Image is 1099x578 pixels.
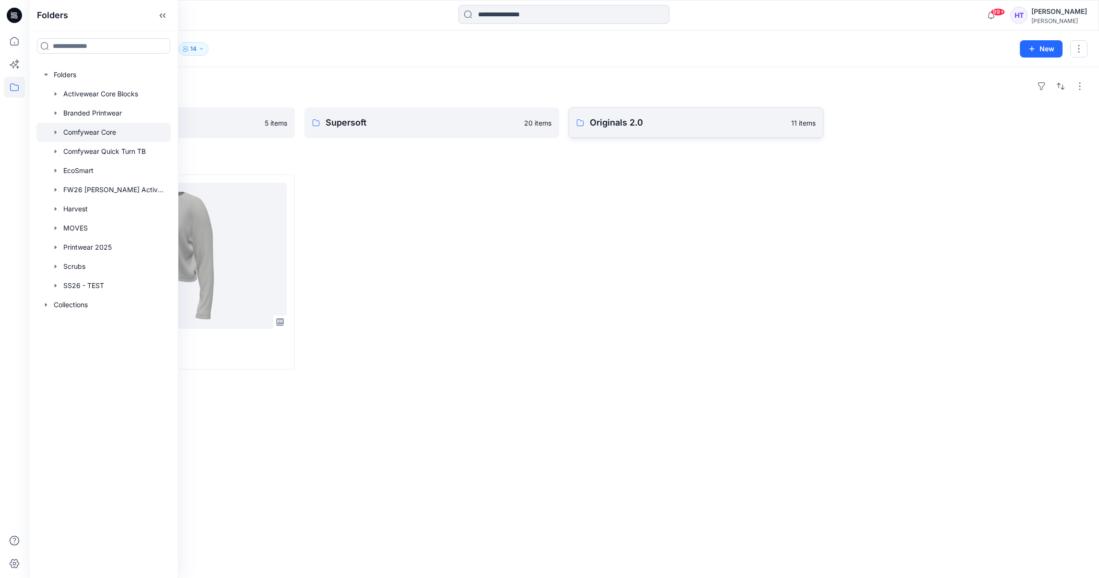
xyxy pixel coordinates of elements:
[265,118,287,128] p: 5 items
[569,107,823,138] a: Originals 2.011 items
[1031,17,1087,24] div: [PERSON_NAME]
[1020,40,1063,58] button: New
[991,8,1005,16] span: 99+
[1010,7,1028,24] div: HT
[791,118,816,128] p: 11 items
[524,118,551,128] p: 20 items
[590,116,785,129] p: Originals 2.0
[40,153,1087,165] h4: Styles
[1031,6,1087,17] div: [PERSON_NAME]
[190,44,197,54] p: 14
[326,116,518,129] p: Supersoft
[304,107,559,138] a: Supersoft20 items
[178,42,209,56] button: 14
